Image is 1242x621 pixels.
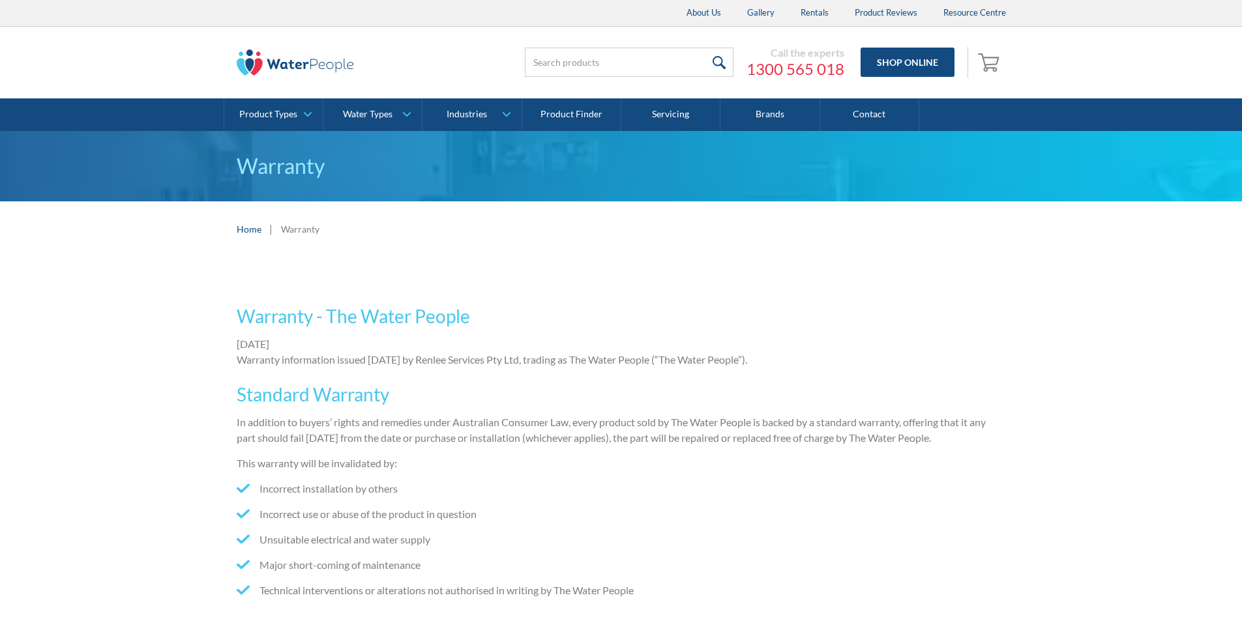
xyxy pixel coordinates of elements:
h3: Warranty - The Water People [237,302,1006,330]
a: Servicing [621,98,720,131]
div: Water Types [343,109,392,120]
a: 1300 565 018 [747,59,844,79]
a: Brands [720,98,820,131]
a: Product Finder [522,98,621,131]
a: Home [237,222,261,236]
a: Water Types [323,98,422,131]
div: Warranty [281,222,319,236]
div: Call the experts [747,46,844,59]
a: Product Types [224,98,323,131]
div: Product Types [239,109,297,120]
div: | [268,221,274,237]
a: Contact [820,98,919,131]
li: Incorrect installation by others [237,481,1006,497]
h1: Warranty [237,151,1006,182]
li: Major short-coming of maintenance [237,557,1006,573]
li: Unsuitable electrical and water supply [237,532,1006,547]
li: Incorrect use or abuse of the product in question [237,506,1006,522]
li: Technical interventions or alterations not authorised in writing by The Water People [237,583,1006,598]
img: The Water People [237,50,354,76]
div: Industries [447,109,487,120]
img: shopping cart [978,51,1003,72]
a: Open cart [975,47,1006,78]
a: Industries [422,98,521,131]
a: Shop Online [861,48,954,77]
p: This warranty will be invalidated by: [237,455,1006,471]
p: [DATE] Warranty information issued [DATE] by Renlee Services Pty Ltd, trading as The Water People... [237,336,1006,368]
input: Search products [525,48,733,77]
h3: Standard Warranty [237,381,1006,408]
p: In addition to buyers’ rights and remedies under Australian Consumer Law, every product sold by T... [237,414,1006,446]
